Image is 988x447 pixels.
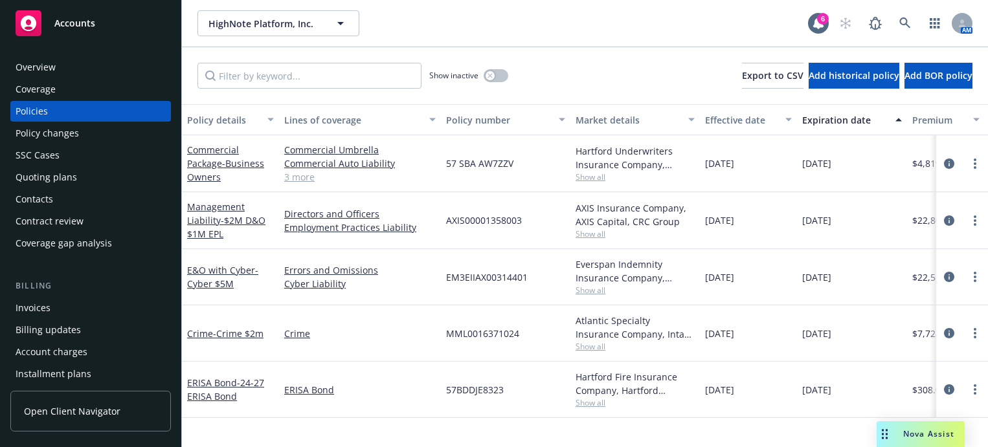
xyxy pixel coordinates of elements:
span: Nova Assist [903,428,954,439]
div: Premium [912,113,965,127]
span: [DATE] [802,213,831,227]
a: circleInformation [941,213,957,228]
button: Policy number [441,104,570,135]
span: Show all [576,285,695,296]
div: Expiration date [802,113,888,127]
button: HighNote Platform, Inc. [197,10,359,36]
span: [DATE] [705,327,734,340]
div: 6 [817,13,829,25]
div: Everspan Indemnity Insurance Company, Everspan Insurance Company, CRC Group [576,257,695,285]
div: Account charges [16,342,87,362]
a: more [967,269,983,285]
a: Management Liability [187,201,265,240]
button: Lines of coverage [279,104,441,135]
a: Report a Bug [862,10,888,36]
a: circleInformation [941,269,957,285]
span: Show all [576,171,695,182]
a: Account charges [10,342,171,362]
span: [DATE] [802,157,831,170]
span: Export to CSV [742,69,803,82]
div: Billing [10,279,171,292]
div: Coverage gap analysis [16,233,112,254]
span: MML0016371024 [446,327,519,340]
input: Filter by keyword... [197,63,421,89]
div: SSC Cases [16,145,60,166]
a: more [967,156,983,171]
div: Market details [576,113,680,127]
a: Invoices [10,298,171,318]
a: ERISA Bond [187,376,264,402]
span: Accounts [54,18,95,28]
div: Contacts [16,189,53,210]
button: Effective date [700,104,797,135]
div: Policy changes [16,123,79,144]
span: EM3EIIAX00314401 [446,270,528,284]
div: Billing updates [16,320,81,340]
div: Policy details [187,113,260,127]
a: Quoting plans [10,167,171,188]
button: Policy details [182,104,279,135]
a: Billing updates [10,320,171,340]
button: Nova Assist [877,421,965,447]
div: Installment plans [16,364,91,384]
a: Cyber Liability [284,277,436,290]
span: $308.00 [912,383,946,397]
a: ERISA Bond [284,383,436,397]
span: AXIS00001358003 [446,213,522,227]
button: Expiration date [797,104,907,135]
span: Add BOR policy [904,69,972,82]
div: Lines of coverage [284,113,421,127]
a: Overview [10,57,171,78]
div: Contract review [16,211,84,232]
a: Employment Practices Liability [284,221,436,234]
div: Hartford Fire Insurance Company, Hartford Insurance Group [576,370,695,397]
a: Policy changes [10,123,171,144]
span: [DATE] [705,157,734,170]
button: Add historical policy [809,63,899,89]
button: Add BOR policy [904,63,972,89]
div: Drag to move [877,421,893,447]
a: circleInformation [941,382,957,397]
span: - Business Owners [187,157,264,183]
span: [DATE] [705,383,734,397]
a: circleInformation [941,325,957,341]
a: more [967,213,983,228]
a: Crime [284,327,436,340]
a: Accounts [10,5,171,41]
a: Installment plans [10,364,171,384]
a: more [967,325,983,341]
a: 3 more [284,170,436,184]
span: - $2M D&O $1M EPL [187,214,265,240]
a: Contract review [10,211,171,232]
a: circleInformation [941,156,957,171]
span: $22,809.00 [912,213,959,227]
span: [DATE] [802,327,831,340]
a: Coverage [10,79,171,100]
div: Policies [16,101,48,122]
a: Commercial Auto Liability [284,157,436,170]
span: $22,515.00 [912,270,959,284]
div: Invoices [16,298,51,318]
a: Errors and Omissions [284,263,436,277]
button: Export to CSV [742,63,803,89]
button: Market details [570,104,700,135]
a: Policies [10,101,171,122]
div: AXIS Insurance Company, AXIS Capital, CRC Group [576,201,695,228]
button: Premium [907,104,985,135]
a: Crime [187,327,264,340]
span: Add historical policy [809,69,899,82]
span: Open Client Navigator [24,404,120,418]
span: Show all [576,341,695,352]
span: HighNote Platform, Inc. [208,17,320,30]
span: $4,819.00 [912,157,954,170]
span: [DATE] [705,213,734,227]
div: Coverage [16,79,56,100]
span: [DATE] [705,270,734,284]
span: Show all [576,397,695,408]
span: $7,728.00 [912,327,954,340]
a: Contacts [10,189,171,210]
a: Commercial Umbrella [284,143,436,157]
a: SSC Cases [10,145,171,166]
div: Policy number [446,113,551,127]
div: Quoting plans [16,167,77,188]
